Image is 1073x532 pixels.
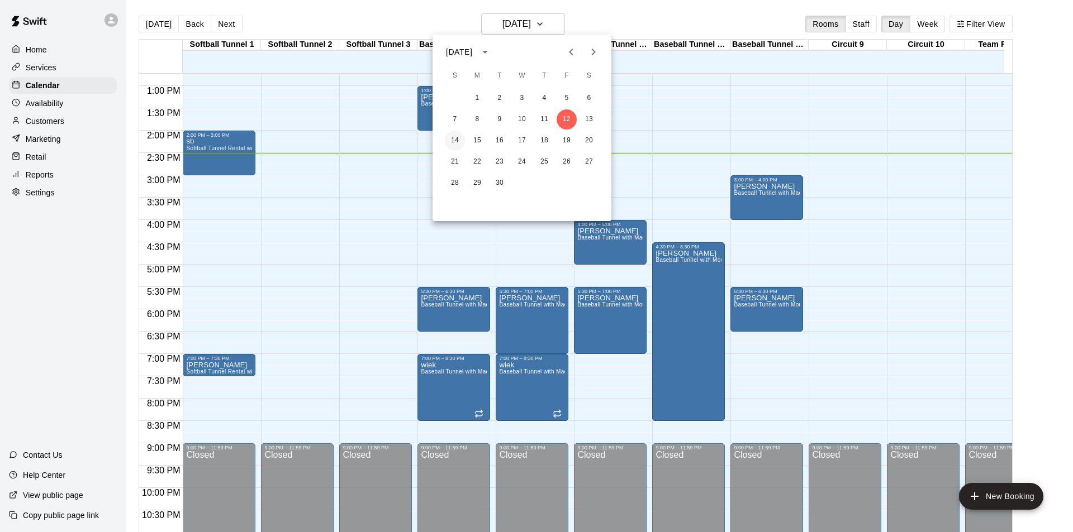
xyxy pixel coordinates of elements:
span: Friday [557,65,577,87]
span: Thursday [534,65,554,87]
button: 15 [467,131,487,151]
button: 21 [445,152,465,172]
button: 23 [490,152,510,172]
button: 2 [490,88,510,108]
span: Sunday [445,65,465,87]
button: 29 [467,173,487,193]
button: 8 [467,109,487,130]
button: 13 [579,109,599,130]
button: calendar view is open, switch to year view [476,42,495,61]
button: 11 [534,109,554,130]
button: 27 [579,152,599,172]
button: 24 [512,152,532,172]
button: 5 [557,88,577,108]
button: 22 [467,152,487,172]
span: Monday [467,65,487,87]
button: 12 [557,109,577,130]
button: 7 [445,109,465,130]
button: Next month [582,41,605,63]
button: 26 [557,152,577,172]
button: 14 [445,131,465,151]
button: 20 [579,131,599,151]
span: Tuesday [490,65,510,87]
button: 9 [490,109,510,130]
button: 18 [534,131,554,151]
button: 10 [512,109,532,130]
span: Saturday [579,65,599,87]
button: 16 [490,131,510,151]
button: 17 [512,131,532,151]
button: Previous month [560,41,582,63]
button: 1 [467,88,487,108]
button: 28 [445,173,465,193]
button: 6 [579,88,599,108]
button: 4 [534,88,554,108]
button: 19 [557,131,577,151]
button: 3 [512,88,532,108]
button: 25 [534,152,554,172]
span: Wednesday [512,65,532,87]
button: 30 [490,173,510,193]
div: [DATE] [446,46,472,58]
